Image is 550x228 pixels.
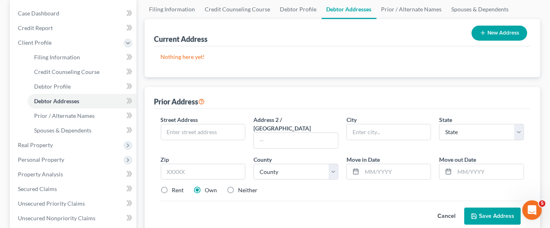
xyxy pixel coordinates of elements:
[253,156,272,163] span: County
[28,79,136,94] a: Debtor Profile
[161,53,524,61] p: Nothing here yet!
[18,171,63,178] span: Property Analysis
[34,83,71,90] span: Debtor Profile
[34,54,80,61] span: Filing Information
[161,116,198,123] span: Street Address
[205,186,217,194] label: Own
[28,109,136,123] a: Prior / Alternate Names
[18,10,59,17] span: Case Dashboard
[11,211,136,226] a: Unsecured Nonpriority Claims
[28,65,136,79] a: Credit Counseling Course
[346,116,357,123] span: City
[172,186,184,194] label: Rent
[18,185,57,192] span: Secured Claims
[362,164,431,180] input: MM/YYYY
[154,34,208,44] div: Current Address
[161,156,169,163] span: Zip
[28,123,136,138] a: Spouses & Dependents
[34,112,95,119] span: Prior / Alternate Names
[11,21,136,35] a: Credit Report
[254,133,338,148] input: --
[522,200,542,220] iframe: Intercom live chat
[161,164,246,180] input: XXXXX
[154,97,205,106] div: Prior Address
[253,115,338,132] label: Address 2 / [GEOGRAPHIC_DATA]
[18,200,85,207] span: Unsecured Priority Claims
[238,186,258,194] label: Neither
[11,182,136,196] a: Secured Claims
[539,200,546,207] span: 5
[28,50,136,65] a: Filing Information
[161,124,245,140] input: Enter street address
[429,208,464,224] button: Cancel
[18,39,52,46] span: Client Profile
[455,164,524,180] input: MM/YYYY
[11,167,136,182] a: Property Analysis
[472,26,527,41] button: New Address
[347,124,431,140] input: Enter city...
[346,156,380,163] span: Move in Date
[11,196,136,211] a: Unsecured Priority Claims
[18,156,64,163] span: Personal Property
[18,215,95,221] span: Unsecured Nonpriority Claims
[34,68,100,75] span: Credit Counseling Course
[34,98,79,104] span: Debtor Addresses
[464,208,521,225] button: Save Address
[18,141,53,148] span: Real Property
[34,127,91,134] span: Spouses & Dependents
[28,94,136,109] a: Debtor Addresses
[18,24,53,31] span: Credit Report
[439,116,452,123] span: State
[439,156,476,163] span: Move out Date
[11,6,136,21] a: Case Dashboard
